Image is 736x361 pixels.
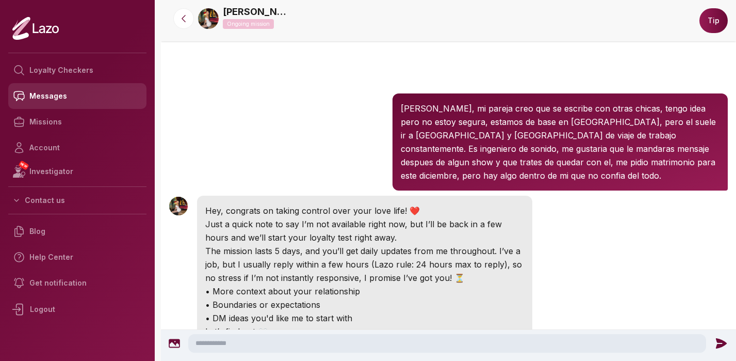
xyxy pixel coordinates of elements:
p: [PERSON_NAME], mi pareja creo que se escribe con otras chicas, tengo idea pero no estoy segura, e... [401,102,719,182]
a: Missions [8,109,146,135]
img: 53ea768d-6708-4c09-8be7-ba74ddaa1210 [198,8,219,29]
img: User avatar [169,197,188,215]
a: Messages [8,83,146,109]
a: NEWInvestigator [8,161,146,182]
p: Let’s find out 👀 [205,325,524,338]
a: Help Center [8,244,146,270]
p: • More context about your relationship [205,285,524,298]
p: Just a quick note to say I’m not available right now, but I’ll be back in a few hours and we’ll s... [205,217,524,244]
a: Loyalty Checkers [8,57,146,83]
p: • DM ideas you'd like me to start with [205,311,524,325]
a: Get notification [8,270,146,296]
p: The mission lasts 5 days, and you’ll get daily updates from me throughout. I’ve a job, but I usua... [205,244,524,285]
p: Hey, congrats on taking control over your love life! ❤️ [205,204,524,217]
a: Blog [8,218,146,244]
a: Account [8,135,146,161]
p: • Boundaries or expectations [205,298,524,311]
a: [PERSON_NAME] [223,5,290,19]
button: Contact us [8,191,146,210]
div: Logout [8,296,146,323]
button: Tip [699,8,728,33]
span: NEW [18,160,29,170]
p: Ongoing mission [223,19,274,29]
